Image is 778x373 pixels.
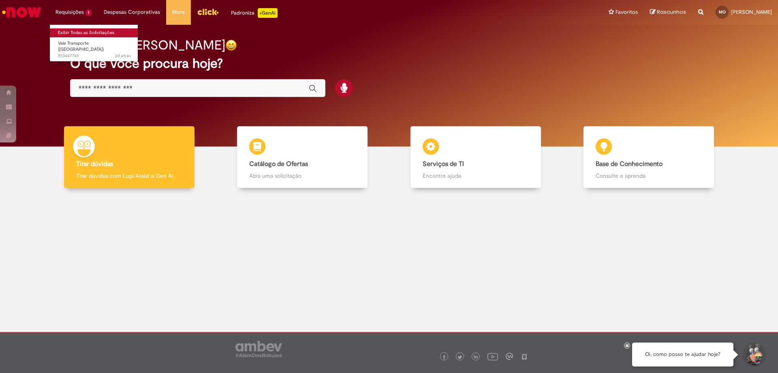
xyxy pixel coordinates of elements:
[235,341,282,357] img: logo_footer_ambev_rotulo_gray.png
[650,9,686,16] a: Rascunhos
[423,160,464,168] b: Serviços de TI
[442,355,446,359] img: logo_footer_facebook.png
[249,160,308,168] b: Catálogo de Ofertas
[506,353,513,360] img: logo_footer_workplace.png
[225,39,237,51] img: happy-face.png
[249,172,355,180] p: Abra uma solicitação
[458,355,462,359] img: logo_footer_twitter.png
[85,9,92,16] span: 1
[58,53,131,59] span: R13447749
[172,8,185,16] span: More
[1,4,43,20] img: ServiceNow
[58,40,104,53] span: Vale Transporte ([GEOGRAPHIC_DATA])
[616,8,638,16] span: Favoritos
[70,38,225,52] h2: Bom dia, [PERSON_NAME]
[50,39,139,56] a: Aberto R13447749 : Vale Transporte (VT)
[56,8,84,16] span: Requisições
[115,53,131,59] span: 3d atrás
[474,355,478,360] img: logo_footer_linkedin.png
[43,126,216,188] a: Tirar dúvidas Tirar dúvidas com Lupi Assist e Gen Ai
[197,6,219,18] img: click_logo_yellow_360x200.png
[49,24,138,62] ul: Requisições
[562,126,736,188] a: Base de Conhecimento Consulte e aprenda
[596,172,702,180] p: Consulte e aprenda
[487,351,498,362] img: logo_footer_youtube.png
[50,28,139,37] a: Exibir Todas as Solicitações
[719,9,726,15] span: MO
[423,172,529,180] p: Encontre ajuda
[231,8,278,18] div: Padroniza
[70,56,708,71] h2: O que você procura hoje?
[76,172,182,180] p: Tirar dúvidas com Lupi Assist e Gen Ai
[258,8,278,18] p: +GenAi
[731,9,772,15] span: [PERSON_NAME]
[632,343,733,367] div: Oi, como posso te ajudar hoje?
[596,160,663,168] b: Base de Conhecimento
[521,353,528,360] img: logo_footer_naosei.png
[742,343,766,367] button: Iniciar Conversa de Suporte
[76,160,113,168] b: Tirar dúvidas
[657,8,686,16] span: Rascunhos
[389,126,562,188] a: Serviços de TI Encontre ajuda
[115,53,131,59] time: 26/08/2025 11:18:56
[104,8,160,16] span: Despesas Corporativas
[216,126,389,188] a: Catálogo de Ofertas Abra uma solicitação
